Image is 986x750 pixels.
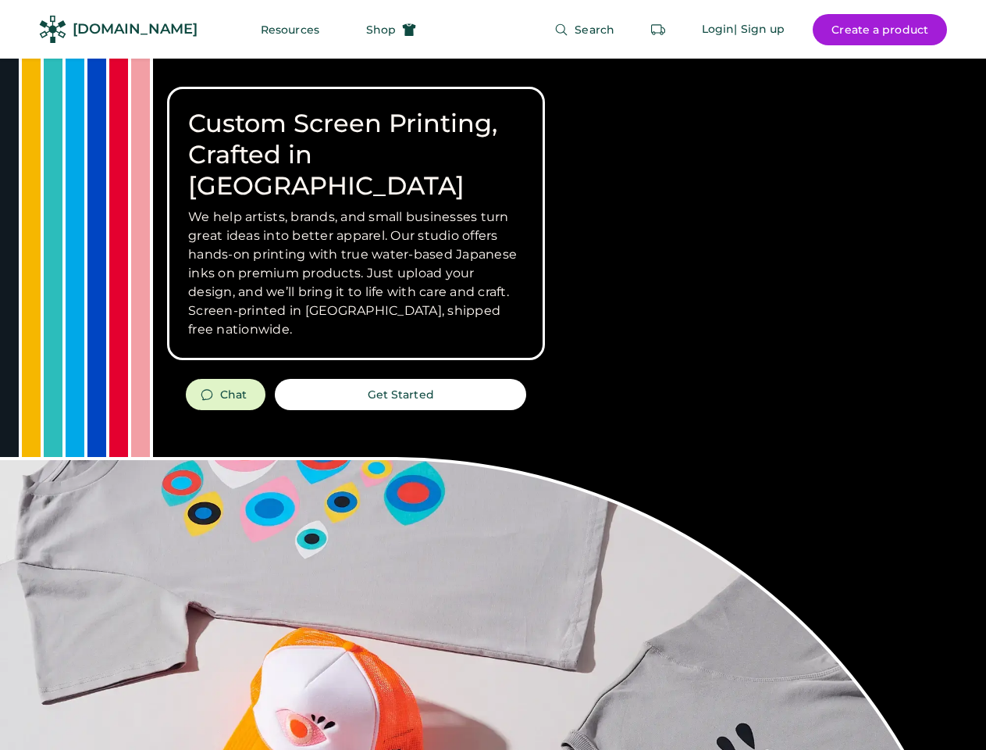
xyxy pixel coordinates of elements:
[188,208,524,339] h3: We help artists, brands, and small businesses turn great ideas into better apparel. Our studio of...
[702,22,735,37] div: Login
[242,14,338,45] button: Resources
[575,24,614,35] span: Search
[275,379,526,410] button: Get Started
[734,22,785,37] div: | Sign up
[186,379,265,410] button: Chat
[536,14,633,45] button: Search
[366,24,396,35] span: Shop
[347,14,435,45] button: Shop
[188,108,524,202] h1: Custom Screen Printing, Crafted in [GEOGRAPHIC_DATA]
[73,20,198,39] div: [DOMAIN_NAME]
[39,16,66,43] img: Rendered Logo - Screens
[643,14,674,45] button: Retrieve an order
[813,14,947,45] button: Create a product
